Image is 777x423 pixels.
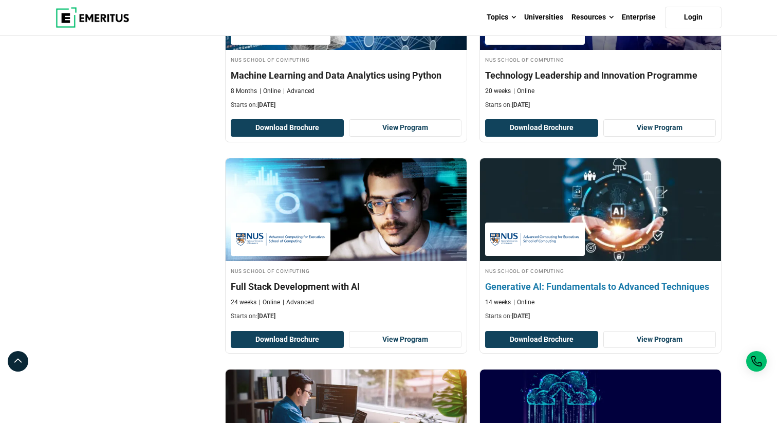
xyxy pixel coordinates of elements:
p: 20 weeks [485,87,511,96]
button: Download Brochure [485,119,598,137]
h4: NUS School of Computing [485,266,716,275]
p: 14 weeks [485,298,511,307]
p: Starts on: [231,101,461,109]
button: Download Brochure [231,331,344,348]
h4: Machine Learning and Data Analytics using Python [231,69,461,82]
span: [DATE] [512,101,530,108]
p: Online [260,87,281,96]
span: [DATE] [257,101,275,108]
a: Coding Course by NUS School of Computing - September 30, 2025 NUS School of Computing NUS School ... [226,158,467,326]
a: Login [665,7,721,28]
a: View Program [603,331,716,348]
button: Download Brochure [231,119,344,137]
span: [DATE] [257,312,275,320]
a: View Program [603,119,716,137]
p: Starts on: [485,101,716,109]
img: Generative AI: Fundamentals to Advanced Techniques | Online Technology Course [468,153,733,266]
button: Download Brochure [485,331,598,348]
p: 24 weeks [231,298,256,307]
a: Technology Course by NUS School of Computing - September 30, 2025 NUS School of Computing NUS Sch... [480,158,721,326]
p: Online [259,298,280,307]
h4: NUS School of Computing [231,55,461,64]
p: Advanced [283,298,314,307]
p: Online [513,87,534,96]
span: [DATE] [512,312,530,320]
p: Starts on: [231,312,461,321]
h4: NUS School of Computing [485,55,716,64]
h4: Full Stack Development with AI [231,280,461,293]
p: Advanced [283,87,314,96]
img: Full Stack Development with AI | Online Coding Course [226,158,467,261]
h4: NUS School of Computing [231,266,461,275]
img: NUS School of Computing [236,228,325,251]
p: 8 Months [231,87,257,96]
h4: Generative AI: Fundamentals to Advanced Techniques [485,280,716,293]
p: Starts on: [485,312,716,321]
img: NUS School of Computing [490,228,580,251]
h4: Technology Leadership and Innovation Programme [485,69,716,82]
p: Online [513,298,534,307]
a: View Program [349,119,462,137]
a: View Program [349,331,462,348]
